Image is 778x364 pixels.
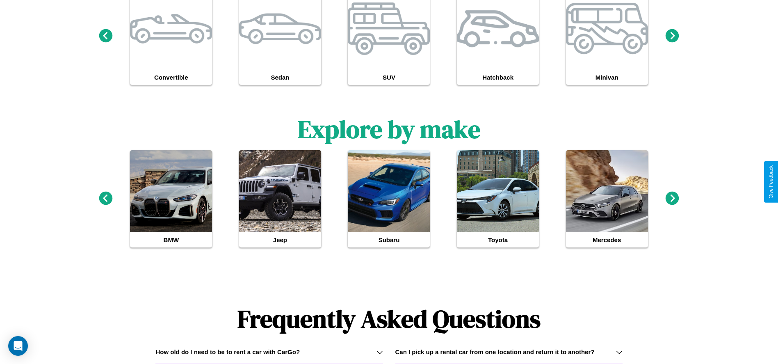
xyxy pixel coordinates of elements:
[155,348,300,355] h3: How old do I need to be to rent a car with CarGo?
[566,70,648,85] h4: Minivan
[130,232,212,247] h4: BMW
[348,232,430,247] h4: Subaru
[8,336,28,356] div: Open Intercom Messenger
[298,112,480,146] h1: Explore by make
[566,232,648,247] h4: Mercedes
[155,298,622,340] h1: Frequently Asked Questions
[239,232,321,247] h4: Jeep
[768,165,774,199] div: Give Feedback
[395,348,595,355] h3: Can I pick up a rental car from one location and return it to another?
[457,232,539,247] h4: Toyota
[457,70,539,85] h4: Hatchback
[239,70,321,85] h4: Sedan
[348,70,430,85] h4: SUV
[130,70,212,85] h4: Convertible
